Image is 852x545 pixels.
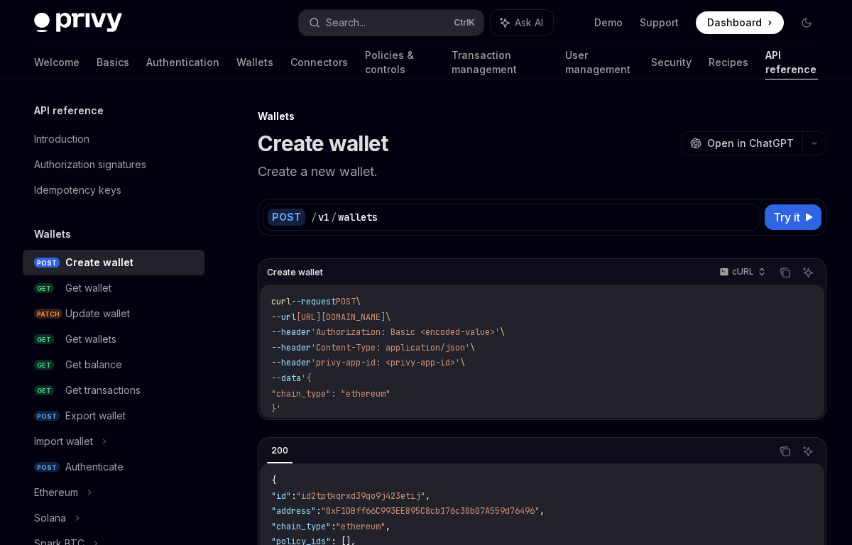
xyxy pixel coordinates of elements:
[34,334,54,345] span: GET
[23,126,204,152] a: Introduction
[301,373,311,384] span: '{
[34,156,146,173] div: Authorization signatures
[709,45,748,79] a: Recipes
[311,326,500,338] span: 'Authorization: Basic <encoded-value>'
[34,283,54,294] span: GET
[799,442,817,461] button: Ask AI
[34,385,54,396] span: GET
[271,342,311,353] span: --header
[271,312,296,323] span: --url
[799,263,817,282] button: Ask AI
[386,521,390,532] span: ,
[454,17,475,28] span: Ctrl K
[271,505,316,517] span: "address"
[271,296,291,307] span: curl
[386,312,390,323] span: \
[34,258,60,268] span: POST
[34,309,62,319] span: PATCH
[34,411,60,422] span: POST
[267,267,323,278] span: Create wallet
[460,357,465,368] span: \
[23,275,204,301] a: GETGet wallet
[681,131,802,155] button: Open in ChatGPT
[565,45,634,79] a: User management
[271,357,311,368] span: --header
[356,296,361,307] span: \
[23,378,204,403] a: GETGet transactions
[23,352,204,378] a: GETGet balance
[34,433,93,450] div: Import wallet
[97,45,129,79] a: Basics
[271,490,291,502] span: "id"
[316,505,321,517] span: :
[291,296,336,307] span: --request
[236,45,273,79] a: Wallets
[34,360,54,370] span: GET
[34,102,104,119] h5: API reference
[732,266,754,277] p: cURL
[34,13,122,33] img: dark logo
[311,342,470,353] span: 'Content-Type: application/json'
[707,16,762,30] span: Dashboard
[271,403,281,414] span: }'
[711,260,772,285] button: cURL
[23,326,204,352] a: GETGet wallets
[23,403,204,429] a: POSTExport wallet
[34,484,78,501] div: Ethereum
[34,131,89,148] div: Introduction
[311,357,460,368] span: 'privy-app-id: <privy-app-id>'
[651,45,692,79] a: Security
[696,11,784,34] a: Dashboard
[258,131,388,156] h1: Create wallet
[65,458,124,475] div: Authenticate
[34,226,71,243] h5: Wallets
[23,177,204,203] a: Idempotency keys
[271,521,331,532] span: "chain_type"
[540,505,545,517] span: ,
[425,490,430,502] span: ,
[34,510,66,527] div: Solana
[34,45,80,79] a: Welcome
[773,209,800,226] span: Try it
[146,45,219,79] a: Authentication
[640,16,679,30] a: Support
[331,521,336,532] span: :
[65,382,141,399] div: Get transactions
[268,209,305,226] div: POST
[331,210,337,224] div: /
[65,331,116,348] div: Get wallets
[258,162,826,182] p: Create a new wallet.
[470,342,475,353] span: \
[491,10,553,35] button: Ask AI
[500,326,505,338] span: \
[23,250,204,275] a: POSTCreate wallet
[65,305,130,322] div: Update wallet
[290,45,348,79] a: Connectors
[34,182,121,199] div: Idempotency keys
[311,210,317,224] div: /
[23,301,204,326] a: PATCHUpdate wallet
[707,136,794,150] span: Open in ChatGPT
[299,10,483,35] button: Search...CtrlK
[795,11,818,34] button: Toggle dark mode
[338,210,378,224] div: wallets
[776,442,794,461] button: Copy the contents from the code block
[271,475,276,486] span: {
[765,45,818,79] a: API reference
[271,388,390,400] span: "chain_type": "ethereum"
[267,442,293,459] div: 200
[23,454,204,480] a: POSTAuthenticate
[65,254,133,271] div: Create wallet
[515,16,543,30] span: Ask AI
[336,521,386,532] span: "ethereum"
[65,280,111,297] div: Get wallet
[258,109,826,123] div: Wallets
[318,210,329,224] div: v1
[321,505,540,517] span: "0xF1DBff66C993EE895C8cb176c30b07A559d76496"
[271,373,301,384] span: --data
[291,490,296,502] span: :
[765,204,821,230] button: Try it
[296,312,386,323] span: [URL][DOMAIN_NAME]
[65,356,122,373] div: Get balance
[34,462,60,473] span: POST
